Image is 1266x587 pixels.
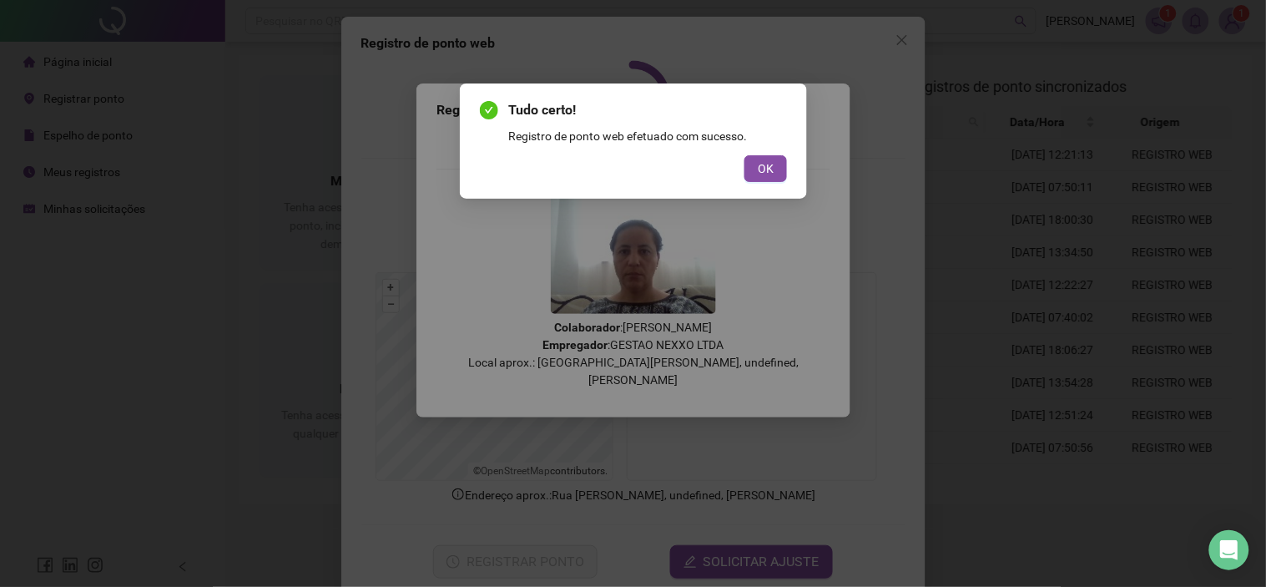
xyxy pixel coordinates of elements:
div: Open Intercom Messenger [1209,530,1249,570]
span: Tudo certo! [508,100,787,120]
div: Registro de ponto web efetuado com sucesso. [508,127,787,145]
span: check-circle [480,101,498,119]
button: OK [744,155,787,182]
span: OK [758,159,774,178]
